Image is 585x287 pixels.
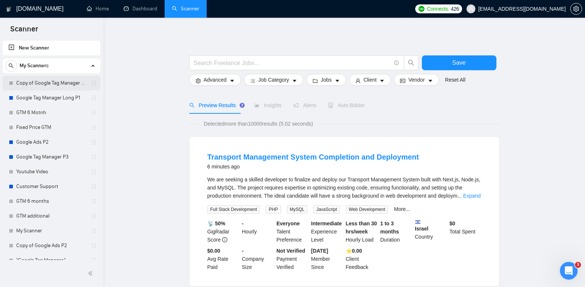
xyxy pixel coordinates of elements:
span: holder [91,124,97,130]
button: settingAdvancedcaret-down [189,74,241,86]
div: Experience Level [310,219,344,244]
img: upwork-logo.png [419,6,424,12]
div: Hourly [240,219,275,244]
span: caret-down [379,78,385,83]
span: Advanced [204,76,227,84]
span: info-circle [222,237,227,242]
a: setting [570,6,582,12]
span: search [404,59,418,66]
b: $0.00 [207,248,220,254]
a: Copy of Google Ads P2 [16,238,86,253]
b: - [242,221,244,226]
a: dashboardDashboard [124,6,157,12]
a: Expand [463,193,481,199]
div: Client Feedback [344,247,379,271]
a: GTM 6 months [16,194,86,209]
span: user [468,6,474,11]
span: holder [91,110,97,116]
img: logo [6,3,11,15]
span: idcard [400,78,405,83]
span: holder [91,228,97,234]
span: caret-down [230,78,235,83]
b: Not Verified [276,248,305,254]
span: info-circle [394,61,399,65]
input: Search Freelance Jobs... [194,58,391,68]
div: Payment Verified [275,247,310,271]
span: bars [250,78,255,83]
button: barsJob Categorycaret-down [244,74,303,86]
span: 426 [451,5,459,13]
a: searchScanner [172,6,199,12]
button: search [404,55,419,70]
b: Israel [415,219,447,232]
span: 3 [575,262,581,268]
span: holder [91,184,97,189]
button: folderJobscaret-down [306,74,346,86]
span: Full Stack Development [207,205,260,213]
div: Talent Preference [275,219,310,244]
span: ... [457,193,462,199]
a: Google Tag Manager P3 [16,150,86,164]
span: Connects: [427,5,449,13]
span: Insights [254,102,282,108]
span: Web Development [346,205,388,213]
button: userClientcaret-down [349,74,391,86]
a: Reset All [445,76,465,84]
span: double-left [88,270,95,277]
span: Vendor [408,76,424,84]
div: GigRadar Score [206,219,241,244]
div: Company Size [240,247,275,271]
span: JavaScript [313,205,340,213]
a: Transport Management System Completion and Deployment [207,153,419,161]
div: Member Since [310,247,344,271]
button: Save [422,55,496,70]
span: Jobs [321,76,332,84]
span: user [355,78,361,83]
span: holder [91,213,97,219]
button: setting [570,3,582,15]
span: holder [91,169,97,175]
iframe: Intercom live chat [560,262,578,280]
b: 📡 50% [207,221,226,226]
span: holder [91,139,97,145]
span: folder [313,78,318,83]
a: GTM additional [16,209,86,223]
a: Youtube Video [16,164,86,179]
a: Fixed Price GTM [16,120,86,135]
b: Less than 30 hrs/week [346,221,377,235]
b: ⭐️ 0.00 [346,248,362,254]
div: Duration [379,219,413,244]
span: holder [91,154,97,160]
b: [DATE] [311,248,328,254]
span: MySQL [287,205,307,213]
a: "Google Tag Manager" [16,253,86,268]
span: robot [328,103,333,108]
a: Google Ads P2 [16,135,86,150]
span: search [189,103,195,108]
span: Scanner [4,24,44,39]
span: caret-down [335,78,340,83]
span: Job Category [258,76,289,84]
img: 🇮🇱 [415,219,420,225]
button: search [5,60,17,72]
a: Customer Support [16,179,86,194]
div: Tooltip anchor [239,102,245,109]
span: holder [91,243,97,249]
span: Preview Results [189,102,242,108]
span: Auto Bidder [328,102,365,108]
span: My Scanners [20,58,49,73]
div: Total Spent [448,219,483,244]
span: holder [91,80,97,86]
a: My Scanner [16,223,86,238]
b: - [242,248,244,254]
span: Detected more than 10000 results (5.02 seconds) [199,120,318,128]
span: holder [91,257,97,263]
b: 1 to 3 months [380,221,399,235]
div: Hourly Load [344,219,379,244]
div: We are seeking a skilled developer to finalize and deploy our Transport Management System built w... [207,175,481,200]
span: area-chart [254,103,259,108]
div: Country [413,219,448,244]
span: setting [571,6,582,12]
span: setting [196,78,201,83]
a: GTM 6 Motnh [16,105,86,120]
